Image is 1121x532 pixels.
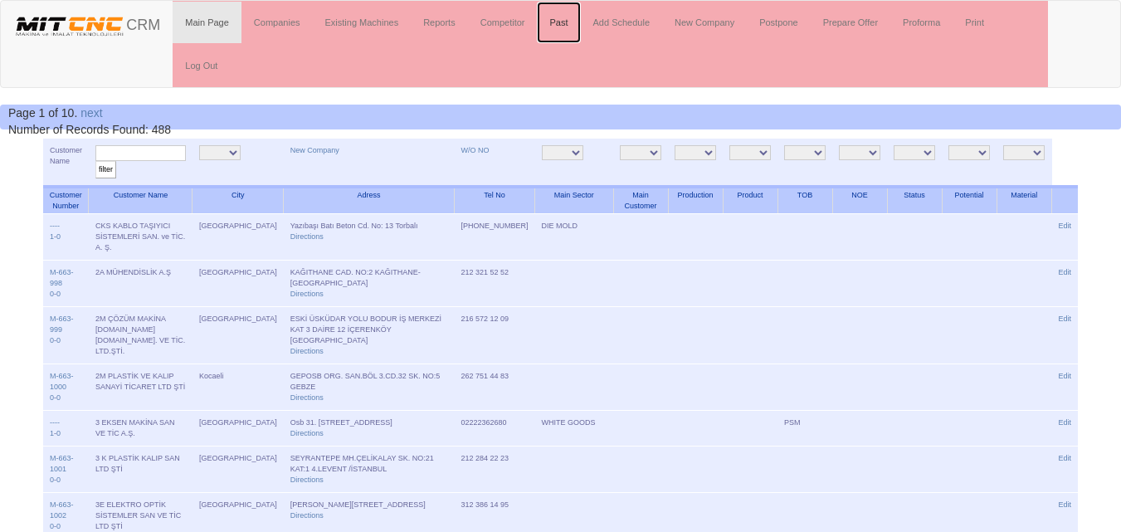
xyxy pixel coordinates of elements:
[284,411,455,447] td: Osb 31. [STREET_ADDRESS]
[455,447,535,493] td: 212 284 22 23
[89,447,193,493] td: 3 K PLASTİK KALIP SAN LTD ŞTİ
[193,307,284,364] td: [GEOGRAPHIC_DATA]
[193,364,284,411] td: Kocaeli
[193,261,284,307] td: [GEOGRAPHIC_DATA]
[832,187,887,214] th: NOE
[50,500,74,520] a: M-663-1002
[50,315,74,334] a: M-663-999
[50,393,54,402] a: 0
[43,307,89,364] td: -
[455,411,535,447] td: 02222362680
[313,2,412,43] a: Existing Machines
[1059,315,1072,323] a: Edit
[284,214,455,261] td: Yazıbaşı Batı Beton Cd. No: 13 Torbalı
[80,106,102,120] a: next
[56,232,61,241] a: 0
[723,187,777,214] th: Product
[290,429,324,437] a: Directions
[89,261,193,307] td: 2A MÜHENDİSLİK A.Ş
[43,187,89,214] th: Customer Number
[1059,454,1072,462] a: Edit
[13,13,126,38] img: header.png
[662,2,747,43] a: New Company
[581,2,663,43] a: Add Schedule
[89,307,193,364] td: 2M ÇÖZÜM MAKİNA [DOMAIN_NAME] [DOMAIN_NAME]. VE TİC. LTD.ŞTİ.
[50,232,54,241] a: 1
[50,222,60,230] a: ----
[1059,222,1072,230] a: Edit
[468,2,538,43] a: Competitor
[284,447,455,493] td: SEYRANTEPE MH.ÇELİKALAY SK. NO:21 KAT:1 4.LEVENT /İSTANBUL
[1,1,173,42] a: CRM
[777,411,832,447] td: PSM
[43,214,89,261] td: -
[50,372,74,391] a: M-663-1000
[290,393,324,402] a: Directions
[455,187,535,214] th: Tel No
[290,476,324,484] a: Directions
[50,429,54,437] a: 1
[50,290,54,298] a: 0
[1059,500,1072,509] a: Edit
[455,261,535,307] td: 212 321 52 52
[290,232,324,241] a: Directions
[56,290,61,298] a: 0
[284,364,455,411] td: GEPOSB ORG. SAN.BÖL 3.CD.32 SK. NO:5 GEBZE
[668,187,723,214] th: Production
[747,2,810,43] a: Postpone
[50,336,54,344] a: 0
[290,290,324,298] a: Directions
[50,418,60,427] a: ----
[455,364,535,411] td: 262 751 44 83
[8,106,171,136] span: Number of Records Found: 488
[613,187,668,214] th: Main Customer
[89,187,193,214] th: Customer Name
[535,411,614,447] td: WHITE GOODS
[43,411,89,447] td: -
[50,268,74,287] a: M-663-998
[290,146,339,154] a: New Company
[193,411,284,447] td: [GEOGRAPHIC_DATA]
[455,307,535,364] td: 216 572 12 09
[455,214,535,261] td: [PHONE_NUMBER]
[50,454,74,473] a: M-663-1001
[56,476,61,484] a: 0
[43,139,89,188] td: Customer Name
[89,214,193,261] td: CKS KABLO TAŞIYICI SİSTEMLERİ SAN. ve TİC. A. Ş.
[1059,372,1072,380] a: Edit
[50,476,54,484] a: 0
[56,429,61,437] a: 0
[535,214,614,261] td: DIE MOLD
[193,447,284,493] td: [GEOGRAPHIC_DATA]
[50,522,54,530] a: 0
[1059,268,1072,276] a: Edit
[411,2,468,43] a: Reports
[535,187,614,214] th: Main Sector
[997,187,1052,214] th: Material
[290,511,324,520] a: Directions
[811,2,890,43] a: Prepare Offer
[284,187,455,214] th: Adress
[887,187,942,214] th: Status
[173,2,241,43] a: Main Page
[942,187,997,214] th: Potential
[537,2,580,43] a: Past
[56,522,61,530] a: 0
[290,347,324,355] a: Directions
[777,187,832,214] th: TOB
[43,261,89,307] td: -
[193,187,284,214] th: City
[1059,418,1072,427] a: Edit
[953,2,997,43] a: Print
[89,411,193,447] td: 3 EKSEN MAKİNA SAN VE TİC A.Ş.
[56,336,61,344] a: 0
[193,214,284,261] td: [GEOGRAPHIC_DATA]
[43,364,89,411] td: -
[284,307,455,364] td: ESKİ ÜSKÜDAR YOLU BODUR İŞ MERKEZİ KAT 3 DAİRE 12 İÇERENKÖY [GEOGRAPHIC_DATA]
[890,2,953,43] a: Proforma
[461,146,490,154] a: W/O NO
[43,447,89,493] td: -
[56,393,61,402] a: 0
[89,364,193,411] td: 2M PLASTİK VE KALIP SANAYİ TİCARET LTD ŞTİ
[241,2,313,43] a: Companies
